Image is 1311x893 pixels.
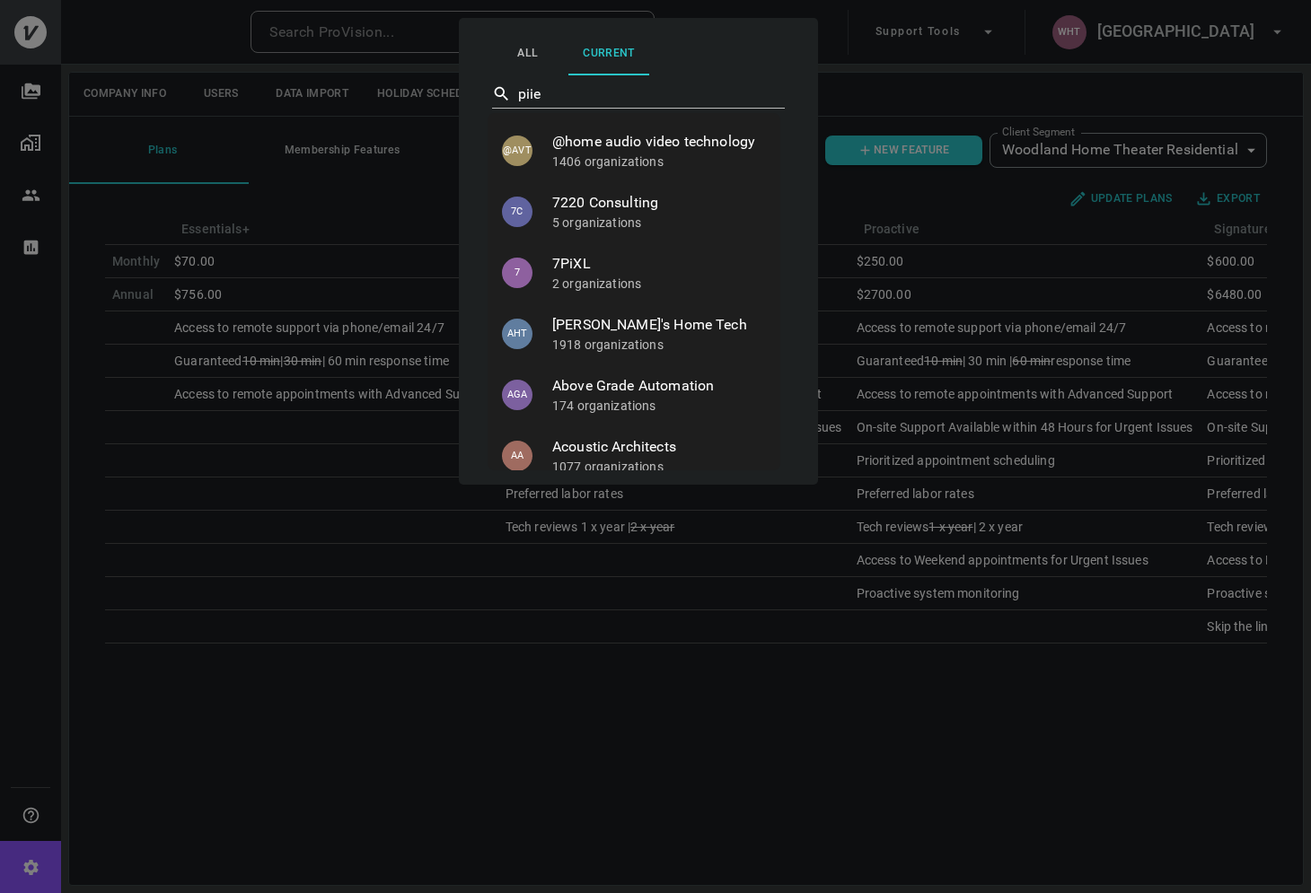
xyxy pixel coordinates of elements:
span: [PERSON_NAME]'s Home Tech [552,314,766,336]
p: 7 [502,258,532,288]
p: 174 organizations [552,397,766,415]
p: AHT [502,319,532,349]
span: 7220 Consulting [552,192,766,214]
p: 1918 organizations [552,336,766,354]
p: @AVT [502,136,532,166]
button: Current [568,32,649,75]
p: 1406 organizations [552,153,766,171]
p: 5 organizations [552,214,766,232]
button: Close [783,91,787,94]
span: Acoustic Architects [552,436,766,458]
p: 7C [502,197,532,227]
span: 7PiXL [552,253,766,275]
input: Select Partner… [518,80,758,108]
button: All [488,32,568,75]
p: 1077 organizations [552,458,766,476]
span: @home audio video technology [552,131,766,153]
span: Above Grade Automation [552,375,766,397]
p: AGA [502,380,532,410]
p: AA [502,441,532,471]
p: 2 organizations [552,275,766,293]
